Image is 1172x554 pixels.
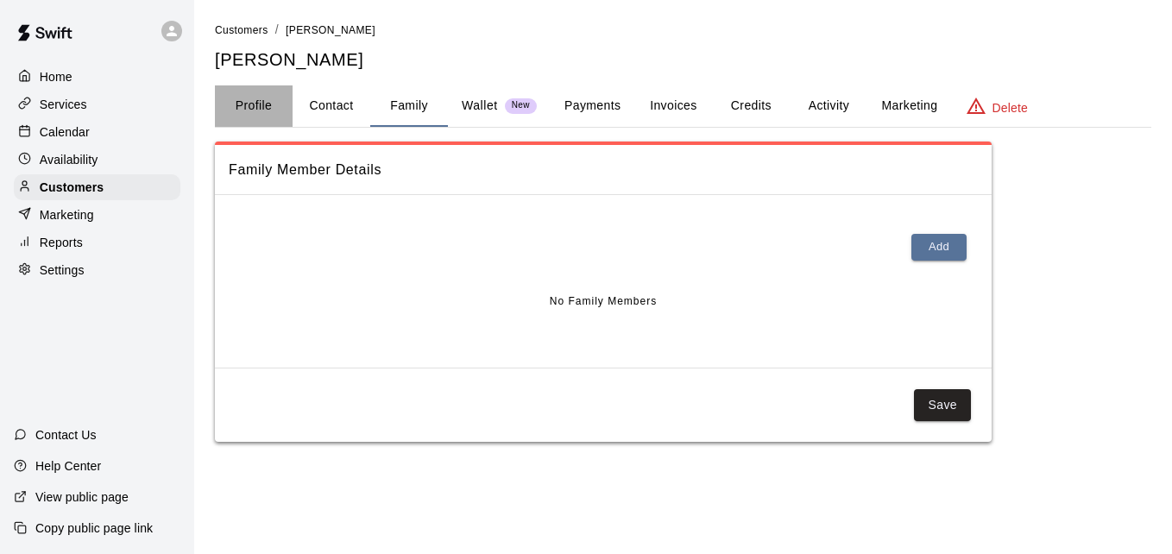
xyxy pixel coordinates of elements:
[911,234,967,261] button: Add
[215,48,1151,72] h5: [PERSON_NAME]
[712,85,790,127] button: Credits
[35,488,129,506] p: View public page
[462,97,498,115] p: Wallet
[40,206,94,223] p: Marketing
[790,85,867,127] button: Activity
[40,68,72,85] p: Home
[14,119,180,145] a: Calendar
[215,24,268,36] span: Customers
[14,91,180,117] a: Services
[40,261,85,279] p: Settings
[40,234,83,251] p: Reports
[40,179,104,196] p: Customers
[551,85,634,127] button: Payments
[215,85,1151,127] div: basic tabs example
[286,24,375,36] span: [PERSON_NAME]
[914,389,971,421] button: Save
[550,288,657,316] span: No Family Members
[40,123,90,141] p: Calendar
[992,99,1028,116] p: Delete
[35,426,97,444] p: Contact Us
[14,64,180,90] a: Home
[35,457,101,475] p: Help Center
[370,85,448,127] button: Family
[14,257,180,283] a: Settings
[229,159,978,181] span: Family Member Details
[35,519,153,537] p: Copy public page link
[215,21,1151,40] nav: breadcrumb
[275,21,279,39] li: /
[505,100,537,111] span: New
[215,22,268,36] a: Customers
[40,96,87,113] p: Services
[14,202,180,228] a: Marketing
[14,174,180,200] a: Customers
[634,85,712,127] button: Invoices
[40,151,98,168] p: Availability
[293,85,370,127] button: Contact
[14,230,180,255] a: Reports
[867,85,951,127] button: Marketing
[215,85,293,127] button: Profile
[14,147,180,173] a: Availability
